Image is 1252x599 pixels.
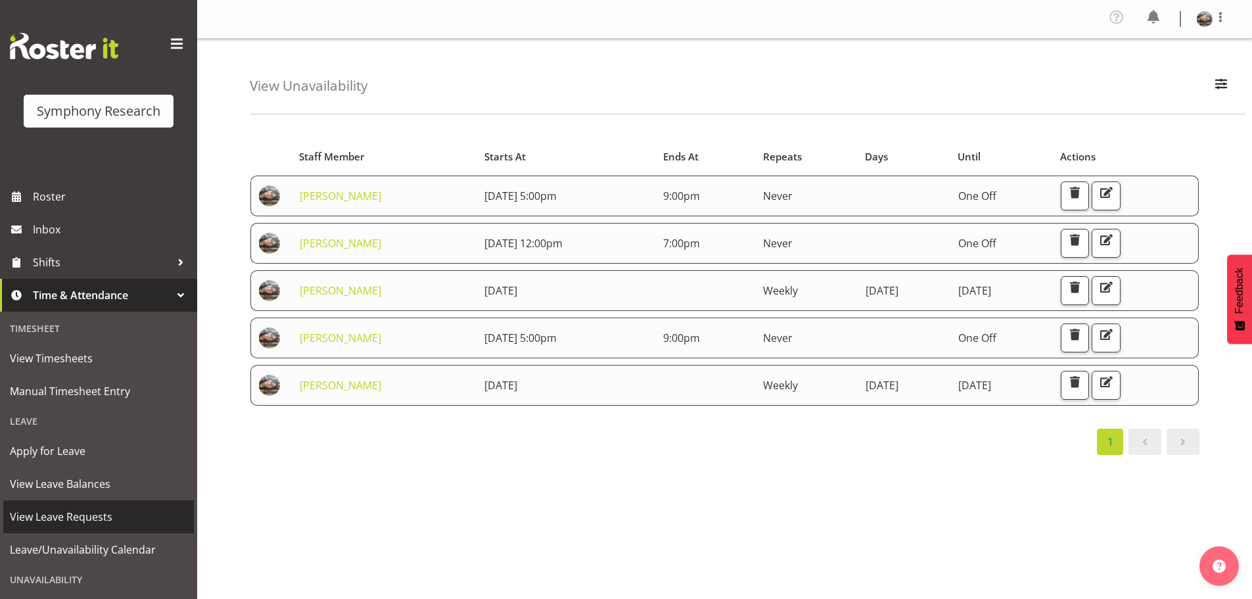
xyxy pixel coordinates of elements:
[1234,268,1245,314] span: Feedback
[3,375,194,408] a: Manual Timesheet Entry
[1060,149,1192,164] div: Actions
[300,331,381,345] a: [PERSON_NAME]
[250,78,367,93] h4: View Unavailability
[3,408,194,435] div: Leave
[37,101,160,121] div: Symphony Research
[259,185,280,206] img: lindsay-holland6d975a4b06d72750adc3751bbfb7dc9f.png
[10,33,118,59] img: Rosterit website logo
[484,283,517,298] span: [DATE]
[300,189,381,203] a: [PERSON_NAME]
[10,474,187,494] span: View Leave Balances
[663,189,700,203] span: 9:00pm
[958,331,996,345] span: One Off
[1061,371,1090,400] button: Delete Unavailability
[3,315,194,342] div: Timesheet
[1092,276,1121,305] button: Edit Unavailability
[484,149,648,164] div: Starts At
[3,342,194,375] a: View Timesheets
[663,331,700,345] span: 9:00pm
[1061,323,1090,352] button: Delete Unavailability
[33,252,171,272] span: Shifts
[484,189,557,203] span: [DATE] 5:00pm
[958,189,996,203] span: One Off
[958,236,996,251] span: One Off
[33,285,171,305] span: Time & Attendance
[1092,181,1121,210] button: Edit Unavailability
[1061,181,1090,210] button: Delete Unavailability
[300,236,381,251] a: [PERSON_NAME]
[763,149,850,164] div: Repeats
[10,441,187,461] span: Apply for Leave
[1207,72,1235,101] button: Filter Employees
[10,507,187,527] span: View Leave Requests
[3,533,194,566] a: Leave/Unavailability Calendar
[1092,371,1121,400] button: Edit Unavailability
[1092,229,1121,258] button: Edit Unavailability
[763,283,798,298] span: Weekly
[10,381,187,401] span: Manual Timesheet Entry
[33,220,191,239] span: Inbox
[10,348,187,368] span: View Timesheets
[3,500,194,533] a: View Leave Requests
[259,233,280,254] img: lindsay-holland6d975a4b06d72750adc3751bbfb7dc9f.png
[1061,276,1090,305] button: Delete Unavailability
[484,378,517,393] span: [DATE]
[1061,229,1090,258] button: Delete Unavailability
[300,378,381,393] a: [PERSON_NAME]
[10,540,187,560] span: Leave/Unavailability Calendar
[866,378,898,393] span: [DATE]
[763,189,793,203] span: Never
[259,375,280,396] img: lindsay-holland6d975a4b06d72750adc3751bbfb7dc9f.png
[865,149,942,164] div: Days
[763,236,793,251] span: Never
[1197,11,1213,27] img: lindsay-holland6d975a4b06d72750adc3751bbfb7dc9f.png
[299,149,469,164] div: Staff Member
[663,236,700,251] span: 7:00pm
[763,378,798,393] span: Weekly
[33,187,191,206] span: Roster
[3,566,194,593] div: Unavailability
[484,236,563,251] span: [DATE] 12:00pm
[1227,254,1252,344] button: Feedback - Show survey
[866,283,898,298] span: [DATE]
[1092,323,1121,352] button: Edit Unavailability
[763,331,793,345] span: Never
[259,327,280,348] img: lindsay-holland6d975a4b06d72750adc3751bbfb7dc9f.png
[3,467,194,500] a: View Leave Balances
[663,149,748,164] div: Ends At
[1213,560,1226,573] img: help-xxl-2.png
[484,331,557,345] span: [DATE] 5:00pm
[300,283,381,298] a: [PERSON_NAME]
[958,149,1045,164] div: Until
[259,280,280,301] img: lindsay-holland6d975a4b06d72750adc3751bbfb7dc9f.png
[958,378,991,393] span: [DATE]
[3,435,194,467] a: Apply for Leave
[958,283,991,298] span: [DATE]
